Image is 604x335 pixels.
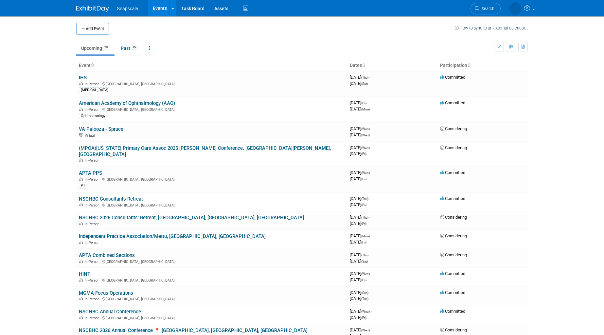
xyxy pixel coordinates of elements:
span: In-Person [85,278,101,283]
span: - [369,215,370,220]
span: Considering [440,215,467,220]
span: (Thu) [361,197,368,201]
img: In-Person Event [79,278,83,282]
img: Virtual Event [79,133,83,137]
img: In-Person Event [79,260,83,263]
span: 15 [131,45,138,50]
span: [DATE] [350,277,366,282]
span: In-Person [85,260,101,264]
span: (Fri) [361,177,366,181]
span: In-Person [85,82,101,86]
a: HINT [79,271,90,277]
span: (Fri) [361,316,366,320]
span: Committed [440,271,465,276]
span: (Thu) [361,216,368,219]
span: Virtual [85,133,97,138]
span: In-Person [85,241,101,245]
a: Upcoming20 [76,42,115,54]
div: Ophthalmology [79,113,107,119]
span: - [371,327,372,332]
a: APTA Combined Sections [79,252,135,258]
span: [DATE] [350,170,372,175]
span: - [371,309,372,314]
span: Snapscale [117,6,138,11]
a: Past15 [116,42,143,54]
span: [DATE] [350,309,372,314]
span: [DATE] [350,75,370,80]
span: (Sat) [361,82,368,86]
span: In-Person [85,108,101,112]
span: Committed [440,290,465,295]
span: [DATE] [350,81,368,86]
span: (Wed) [361,146,370,150]
span: (Wed) [361,127,370,131]
div: [MEDICAL_DATA] [79,87,110,93]
span: (Thu) [361,76,368,79]
img: Michael Yablonowitz [509,2,522,15]
span: - [369,290,370,295]
div: [GEOGRAPHIC_DATA], [GEOGRAPHIC_DATA] [79,202,345,207]
span: Committed [440,309,465,314]
img: ExhibitDay [76,6,109,12]
span: In-Person [85,203,101,207]
span: Considering [440,233,467,238]
a: Sort by Start Date [362,63,365,68]
span: (Wed) [361,272,370,276]
img: In-Person Event [79,241,83,244]
span: - [369,75,370,80]
a: NSCHBC Consultants Retreat [79,196,143,202]
span: - [371,233,372,238]
span: In-Person [85,158,101,163]
div: [GEOGRAPHIC_DATA], [GEOGRAPHIC_DATA] [79,277,345,283]
img: In-Person Event [79,108,83,111]
span: [DATE] [350,252,370,257]
span: Committed [440,75,465,80]
button: Add Event [76,23,109,35]
a: NSCHBC 2026 Consultants’ Retreat, [GEOGRAPHIC_DATA], [GEOGRAPHIC_DATA], [GEOGRAPHIC_DATA] [79,215,304,221]
img: In-Person Event [79,297,83,300]
span: - [371,126,372,131]
span: [DATE] [350,233,372,238]
span: (Fri) [361,101,366,105]
img: In-Person Event [79,177,83,181]
a: Independent Practice Association/Mettu, [GEOGRAPHIC_DATA], [GEOGRAPHIC_DATA] [79,233,266,239]
span: - [371,145,372,150]
a: American Academy of Ophthalmology (AAO) [79,100,175,106]
span: (Sun) [361,291,368,295]
a: IHS [79,75,87,81]
span: [DATE] [350,271,372,276]
span: (Wed) [361,133,370,137]
span: (Tue) [361,297,368,301]
span: [DATE] [350,126,372,131]
span: [DATE] [350,107,370,111]
span: (Fri) [361,278,366,282]
div: [GEOGRAPHIC_DATA], [GEOGRAPHIC_DATA] [79,107,345,112]
span: [DATE] [350,176,366,181]
span: In-Person [85,316,101,320]
span: [DATE] [350,215,370,220]
div: PT [79,183,87,188]
span: [DATE] [350,151,366,156]
img: In-Person Event [79,203,83,207]
span: [DATE] [350,196,370,201]
a: How to sync to an external calendar... [455,26,528,30]
span: Committed [440,196,465,201]
span: (Fri) [361,222,366,226]
span: [DATE] [350,100,368,105]
a: Sort by Participation Type [467,63,471,68]
span: [DATE] [350,290,370,295]
span: Committed [440,170,465,175]
span: [DATE] [350,202,366,207]
span: In-Person [85,222,101,226]
span: (Fri) [361,152,366,156]
a: NSCHBC Annual Conference [79,309,141,315]
div: [GEOGRAPHIC_DATA], [GEOGRAPHIC_DATA] [79,176,345,182]
span: [DATE] [350,240,366,245]
a: APTA PPS [79,170,102,176]
a: Sort by Event Name [91,63,94,68]
span: 20 [102,45,110,50]
a: (MPCA)[US_STATE] Primary Care Assoc 2025 [PERSON_NAME] Conference. [GEOGRAPHIC_DATA][PERSON_NAME]... [79,145,331,157]
a: NSCBHC 2026 Annual Conference 📍 [GEOGRAPHIC_DATA], [GEOGRAPHIC_DATA], [GEOGRAPHIC_DATA] [79,327,308,333]
span: In-Person [85,297,101,301]
span: - [371,170,372,175]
